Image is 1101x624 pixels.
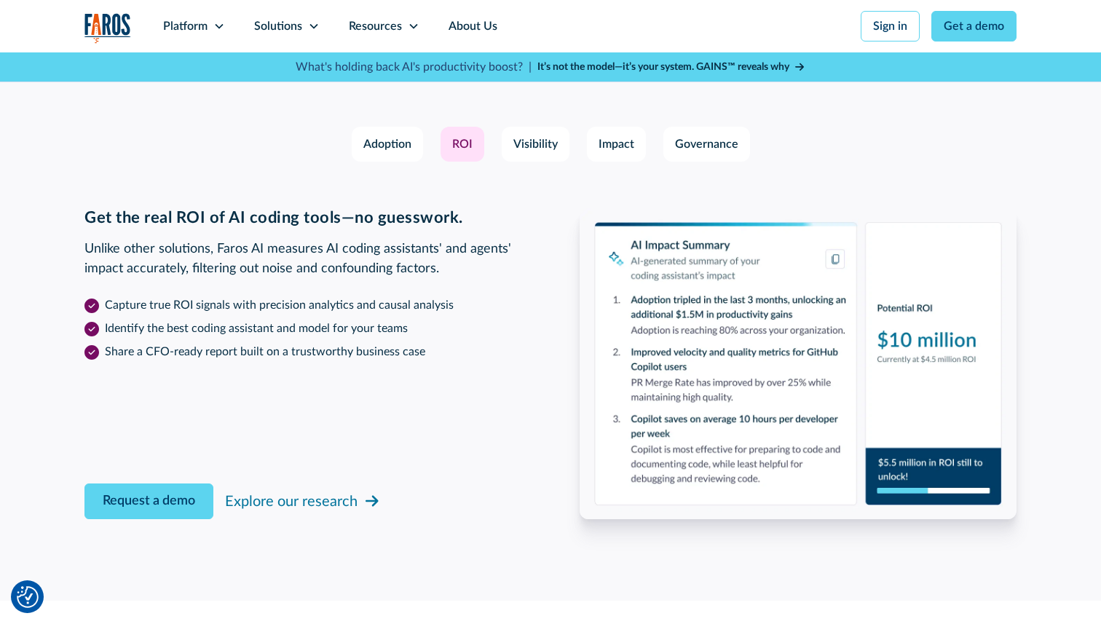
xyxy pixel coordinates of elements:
div: Adoption [363,135,411,153]
div: Resources [349,17,402,35]
div: Impact [599,135,634,153]
h3: Get the real ROI of AI coding tools—no guesswork. [84,208,521,227]
div: Solutions [254,17,302,35]
div: Explore our research [225,491,358,513]
div: Platform [163,17,208,35]
a: Sign in [861,11,920,42]
div: Visibility [513,135,558,153]
a: Request a demo [84,483,213,519]
p: What's holding back AI's productivity boost? | [296,58,532,76]
a: Get a demo [931,11,1017,42]
button: Cookie Settings [17,586,39,608]
a: Explore our research [225,488,381,516]
div: Governance [675,135,738,153]
li: Share a CFO-ready report built on a trustworthy business case [84,343,521,360]
a: It’s not the model—it’s your system. GAINS™ reveals why [537,60,805,75]
img: Revisit consent button [17,586,39,608]
p: Unlike other solutions, Faros AI measures AI coding assistants' and agents' impact accurately, fi... [84,240,521,279]
img: Logo of the analytics and reporting company Faros. [84,13,131,43]
li: Capture true ROI signals with precision analytics and causal analysis [84,296,521,314]
div: ROI [452,135,473,153]
strong: It’s not the model—it’s your system. GAINS™ reveals why [537,62,789,72]
a: home [84,13,131,43]
li: Identify the best coding assistant and model for your teams [84,320,521,337]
